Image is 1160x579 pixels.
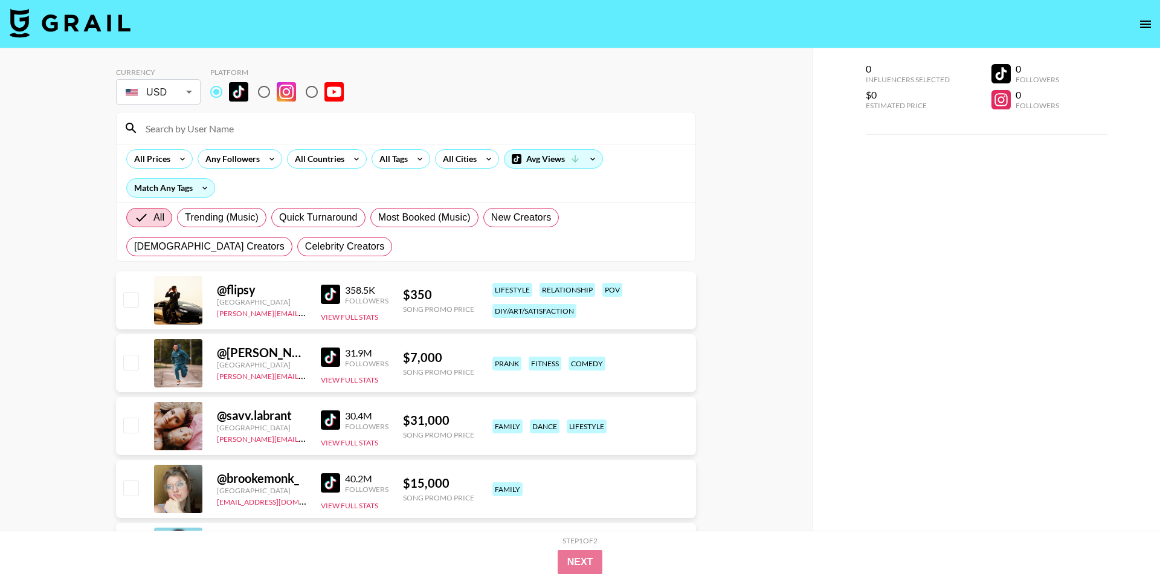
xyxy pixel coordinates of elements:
[118,82,198,103] div: USD
[345,422,388,431] div: Followers
[403,413,474,428] div: $ 31,000
[403,493,474,502] div: Song Promo Price
[217,471,306,486] div: @ brookemonk_
[217,282,306,297] div: @ flipsy
[321,473,340,493] img: TikTok
[127,179,214,197] div: Match Any Tags
[345,485,388,494] div: Followers
[504,150,602,168] div: Avg Views
[492,482,523,496] div: family
[127,150,173,168] div: All Prices
[1133,12,1158,36] button: open drawer
[492,283,532,297] div: lifestyle
[217,345,306,360] div: @ [PERSON_NAME].[PERSON_NAME]
[345,359,388,368] div: Followers
[116,68,201,77] div: Currency
[305,239,385,254] span: Celebrity Creators
[138,118,688,138] input: Search by User Name
[217,486,306,495] div: [GEOGRAPHIC_DATA]
[866,63,950,75] div: 0
[288,150,347,168] div: All Countries
[378,210,471,225] span: Most Booked (Music)
[436,150,479,168] div: All Cities
[321,348,340,367] img: TikTok
[134,239,285,254] span: [DEMOGRAPHIC_DATA] Creators
[530,419,559,433] div: dance
[1016,101,1059,110] div: Followers
[403,350,474,365] div: $ 7,000
[217,297,306,306] div: [GEOGRAPHIC_DATA]
[217,306,396,318] a: [PERSON_NAME][EMAIL_ADDRESS][DOMAIN_NAME]
[866,89,950,101] div: $0
[602,283,622,297] div: pov
[567,419,607,433] div: lifestyle
[229,82,248,102] img: TikTok
[491,210,552,225] span: New Creators
[345,347,388,359] div: 31.9M
[540,283,595,297] div: relationship
[403,287,474,302] div: $ 350
[1016,75,1059,84] div: Followers
[321,312,378,322] button: View Full Stats
[210,68,353,77] div: Platform
[345,473,388,485] div: 40.2M
[529,357,561,370] div: fitness
[153,210,164,225] span: All
[217,408,306,423] div: @ savv.labrant
[345,296,388,305] div: Followers
[185,210,259,225] span: Trending (Music)
[372,150,410,168] div: All Tags
[562,536,598,545] div: Step 1 of 2
[558,550,603,574] button: Next
[569,357,605,370] div: comedy
[321,410,340,430] img: TikTok
[321,501,378,510] button: View Full Stats
[403,430,474,439] div: Song Promo Price
[345,284,388,296] div: 358.5K
[321,375,378,384] button: View Full Stats
[217,360,306,369] div: [GEOGRAPHIC_DATA]
[324,82,344,102] img: YouTube
[403,305,474,314] div: Song Promo Price
[1100,519,1145,564] iframe: Drift Widget Chat Controller
[198,150,262,168] div: Any Followers
[345,410,388,422] div: 30.4M
[1016,89,1059,101] div: 0
[1016,63,1059,75] div: 0
[277,82,296,102] img: Instagram
[492,357,521,370] div: prank
[403,476,474,491] div: $ 15,000
[321,285,340,304] img: TikTok
[10,8,130,37] img: Grail Talent
[403,367,474,377] div: Song Promo Price
[217,369,396,381] a: [PERSON_NAME][EMAIL_ADDRESS][DOMAIN_NAME]
[279,210,358,225] span: Quick Turnaround
[217,423,306,432] div: [GEOGRAPHIC_DATA]
[492,419,523,433] div: family
[217,432,396,444] a: [PERSON_NAME][EMAIL_ADDRESS][DOMAIN_NAME]
[866,75,950,84] div: Influencers Selected
[492,304,576,318] div: diy/art/satisfaction
[217,495,338,506] a: [EMAIL_ADDRESS][DOMAIN_NAME]
[321,438,378,447] button: View Full Stats
[866,101,950,110] div: Estimated Price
